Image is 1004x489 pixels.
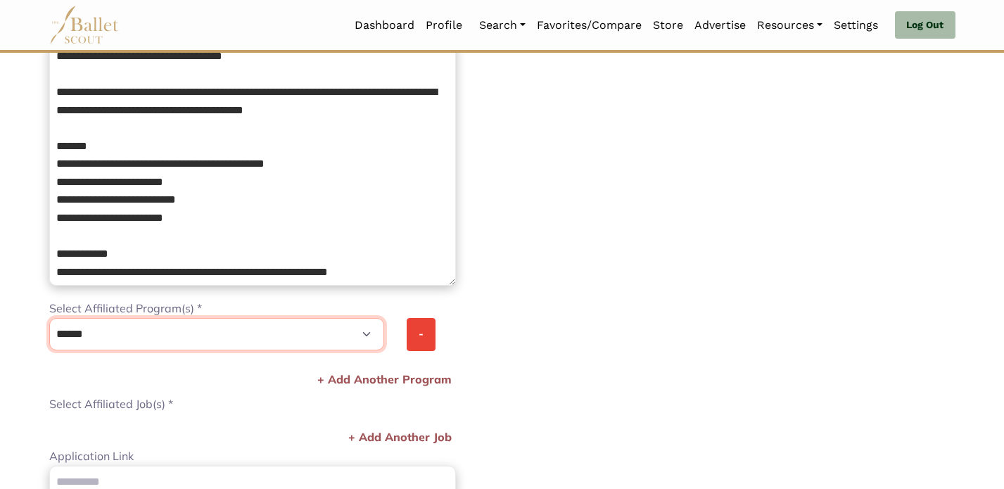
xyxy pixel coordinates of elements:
[49,395,173,414] label: Select Affiliated Job(s) *
[420,11,468,40] a: Profile
[49,447,134,466] label: Application Link
[407,318,436,351] button: -
[49,300,202,318] label: Select Affiliated Program(s) *
[531,11,647,40] a: Favorites/Compare
[313,370,456,390] button: + Add Another Program
[474,11,531,40] a: Search
[895,11,955,39] a: Log Out
[689,11,751,40] a: Advertise
[349,11,420,40] a: Dashboard
[828,11,884,40] a: Settings
[344,428,456,447] button: + Add Another Job
[647,11,689,40] a: Store
[751,11,828,40] a: Resources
